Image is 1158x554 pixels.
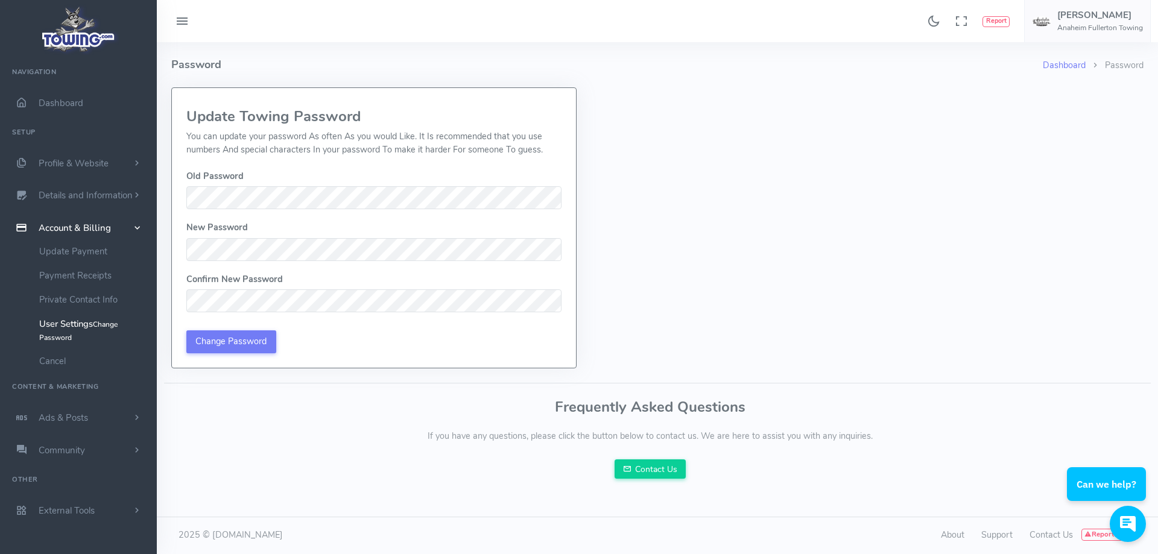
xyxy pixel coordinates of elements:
a: Support [981,529,1013,541]
p: If you have any questions, please click the button below to contact us. We are here to assist you... [171,430,1129,443]
button: Report [982,16,1010,27]
h3: Update Towing Password [186,109,562,124]
a: Contact Us [615,459,686,479]
h5: [PERSON_NAME] [1057,10,1143,20]
a: About [941,529,964,541]
img: logo [38,4,119,55]
li: Password [1086,59,1144,72]
span: Details and Information [39,190,133,202]
p: You can update your password As often As you would Like. It Is recommended that you use numbers A... [186,130,562,156]
span: Community [39,444,85,456]
a: Cancel [30,349,157,373]
a: Contact Us [1030,529,1073,541]
dt: New Password [186,221,562,235]
dt: Confirm New Password [186,273,562,286]
h3: Frequently Asked Questions [171,399,1129,415]
iframe: Conversations [1058,434,1158,554]
h6: Anaheim Fullerton Towing [1057,24,1143,32]
h4: Password [171,42,1043,87]
div: 2025 © [DOMAIN_NAME] [171,529,657,542]
span: Account & Billing [39,222,111,234]
span: Ads & Posts [39,412,88,424]
a: Payment Receipts [30,263,157,288]
span: Dashboard [39,97,83,109]
a: User SettingsChange Password [30,312,157,349]
span: Profile & Website [39,157,109,169]
span: External Tools [39,505,95,517]
dt: Old Password [186,170,562,183]
a: Update Payment [30,239,157,263]
input: Change Password [186,330,276,353]
a: Dashboard [1043,59,1086,71]
a: Private Contact Info [30,288,157,312]
img: user-image [1032,16,1051,27]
